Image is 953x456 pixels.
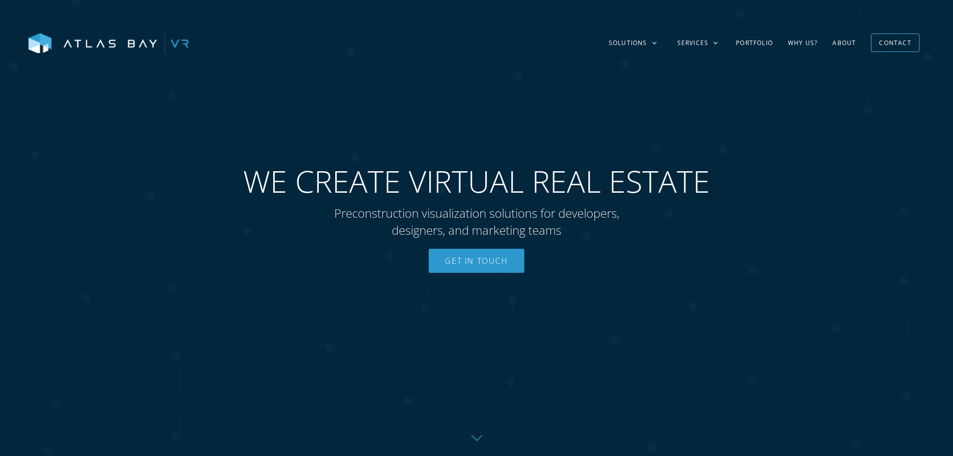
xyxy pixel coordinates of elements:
[243,163,710,200] span: WE CREATE VIRTUAL REAL ESTATE
[609,39,647,48] div: Solutions
[780,29,825,58] a: Why US?
[599,29,667,58] div: Solutions
[825,29,863,58] a: About
[879,35,911,51] div: Contact
[871,34,919,52] a: Contact
[429,249,524,273] a: Get In Touch
[667,29,729,58] div: Services
[728,29,780,58] a: Portfolio
[471,435,482,441] img: Down further on page
[677,39,709,48] div: Services
[314,205,639,238] p: Preconstruction visualization solutions for developers, designers, and marketing teams
[29,33,189,54] img: Atlas Bay VR Logo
